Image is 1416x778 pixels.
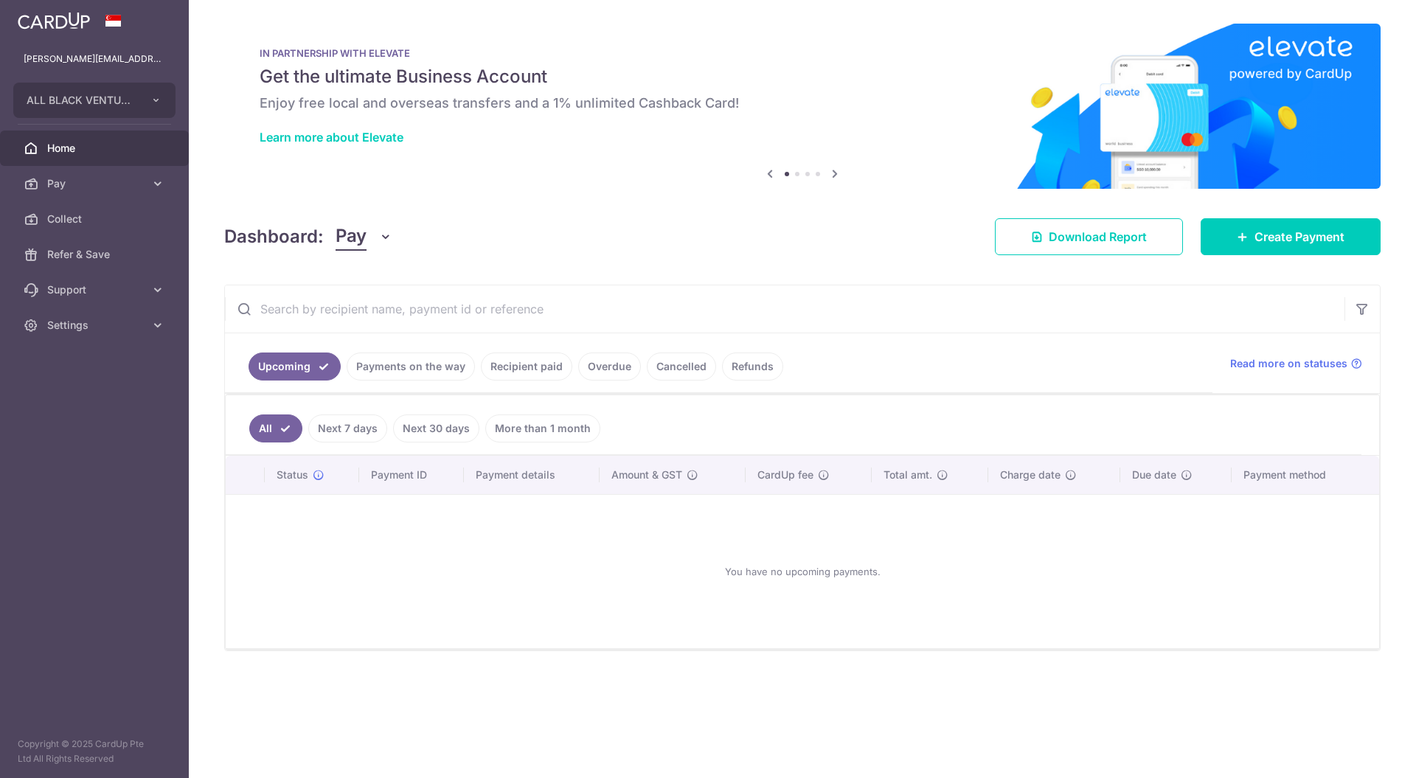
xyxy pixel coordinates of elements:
[347,352,475,381] a: Payments on the way
[1254,228,1344,246] span: Create Payment
[1049,228,1147,246] span: Download Report
[260,47,1345,59] p: IN PARTNERSHIP WITH ELEVATE
[224,24,1381,189] img: Renovation banner
[1232,456,1379,494] th: Payment method
[393,414,479,442] a: Next 30 days
[359,456,464,494] th: Payment ID
[464,456,600,494] th: Payment details
[722,352,783,381] a: Refunds
[260,65,1345,88] h5: Get the ultimate Business Account
[24,52,165,66] p: [PERSON_NAME][EMAIL_ADDRESS][DOMAIN_NAME]
[224,223,324,250] h4: Dashboard:
[647,352,716,381] a: Cancelled
[260,94,1345,112] h6: Enjoy free local and overseas transfers and a 1% unlimited Cashback Card!
[1230,356,1362,371] a: Read more on statuses
[47,247,145,262] span: Refer & Save
[1132,468,1176,482] span: Due date
[13,83,176,118] button: ALL BLACK VENTURES PTE. LTD.
[578,352,641,381] a: Overdue
[243,507,1361,636] div: You have no upcoming payments.
[47,282,145,297] span: Support
[308,414,387,442] a: Next 7 days
[47,318,145,333] span: Settings
[1322,734,1401,771] iframe: Opens a widget where you can find more information
[336,223,392,251] button: Pay
[249,352,341,381] a: Upcoming
[995,218,1183,255] a: Download Report
[225,285,1344,333] input: Search by recipient name, payment id or reference
[47,176,145,191] span: Pay
[481,352,572,381] a: Recipient paid
[1000,468,1061,482] span: Charge date
[18,12,90,29] img: CardUp
[249,414,302,442] a: All
[1201,218,1381,255] a: Create Payment
[1230,356,1347,371] span: Read more on statuses
[485,414,600,442] a: More than 1 month
[757,468,813,482] span: CardUp fee
[47,212,145,226] span: Collect
[336,223,367,251] span: Pay
[27,93,136,108] span: ALL BLACK VENTURES PTE. LTD.
[884,468,932,482] span: Total amt.
[260,130,403,145] a: Learn more about Elevate
[47,141,145,156] span: Home
[611,468,682,482] span: Amount & GST
[277,468,308,482] span: Status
